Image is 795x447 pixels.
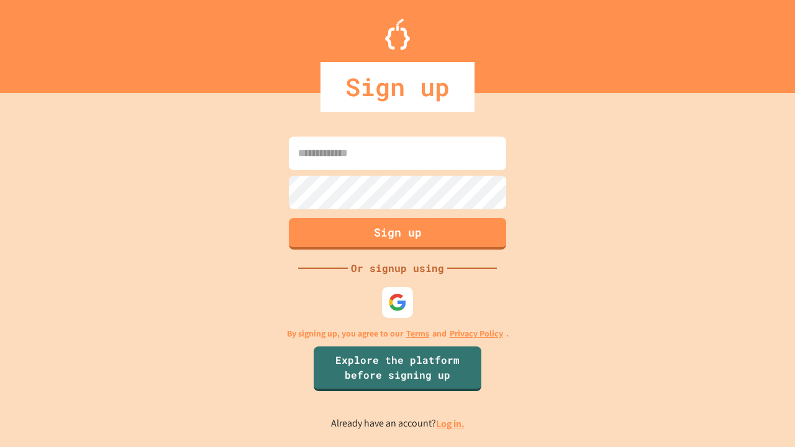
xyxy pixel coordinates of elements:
[436,417,465,430] a: Log in.
[385,19,410,50] img: Logo.svg
[314,346,481,391] a: Explore the platform before signing up
[331,416,465,431] p: Already have an account?
[406,327,429,340] a: Terms
[348,261,447,276] div: Or signup using
[388,293,407,312] img: google-icon.svg
[289,218,506,250] button: Sign up
[450,327,503,340] a: Privacy Policy
[287,327,509,340] p: By signing up, you agree to our and .
[320,62,475,112] div: Sign up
